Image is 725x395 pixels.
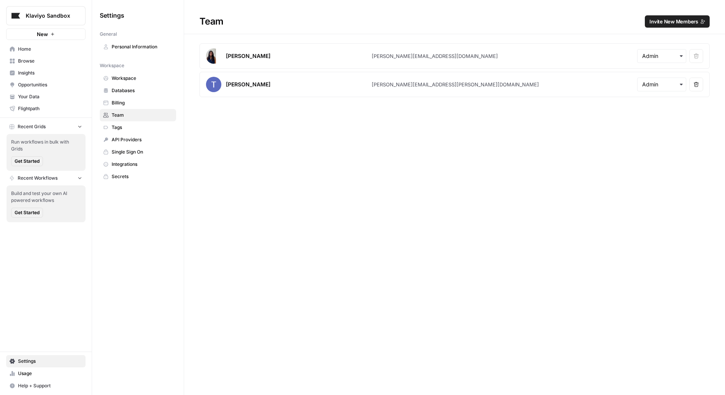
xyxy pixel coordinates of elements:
span: Home [18,46,82,53]
span: New [37,30,48,38]
div: [PERSON_NAME] [226,52,270,60]
span: Usage [18,370,82,377]
a: Databases [100,84,176,97]
a: Workspace [100,72,176,84]
a: Flightpath [6,102,86,115]
a: Integrations [100,158,176,170]
span: API Providers [112,136,173,143]
span: Get Started [15,209,40,216]
a: Opportunities [6,79,86,91]
span: Opportunities [18,81,82,88]
img: avatar [206,77,221,92]
span: Team [112,112,173,119]
span: Secrets [112,173,173,180]
button: Invite New Members [645,15,710,28]
button: Help + Support [6,380,86,392]
a: Insights [6,67,86,79]
span: Insights [18,69,82,76]
span: Invite New Members [649,18,698,25]
div: Team [184,15,725,28]
span: Build and test your own AI powered workflows [11,190,81,204]
a: Billing [100,97,176,109]
span: Get Started [15,158,40,165]
span: Workspace [100,62,124,69]
a: Team [100,109,176,121]
a: API Providers [100,134,176,146]
a: Settings [6,355,86,367]
button: Recent Grids [6,121,86,132]
div: [PERSON_NAME] [226,81,270,88]
div: [PERSON_NAME][EMAIL_ADDRESS][PERSON_NAME][DOMAIN_NAME] [372,81,539,88]
span: Recent Grids [18,123,46,130]
a: Personal Information [100,41,176,53]
span: Settings [100,11,124,20]
a: Usage [6,367,86,380]
span: Flightpath [18,105,82,112]
div: [PERSON_NAME][EMAIL_ADDRESS][DOMAIN_NAME] [372,52,498,60]
button: Get Started [11,156,43,166]
img: Klaviyo Sandbox Logo [9,9,23,23]
img: avatar [206,48,216,64]
span: Help + Support [18,382,82,389]
button: New [6,28,86,40]
span: General [100,31,117,38]
span: Recent Workflows [18,175,58,182]
span: Browse [18,58,82,64]
span: Billing [112,99,173,106]
a: Browse [6,55,86,67]
a: Secrets [100,170,176,183]
input: Admin [642,52,681,60]
span: Personal Information [112,43,173,50]
span: Run workflows in bulk with Grids [11,139,81,152]
a: Your Data [6,91,86,103]
span: Your Data [18,93,82,100]
button: Get Started [11,208,43,218]
span: Single Sign On [112,149,173,155]
span: Klaviyo Sandbox [26,12,72,20]
span: Tags [112,124,173,131]
span: Databases [112,87,173,94]
input: Admin [642,81,681,88]
a: Single Sign On [100,146,176,158]
span: Workspace [112,75,173,82]
button: Workspace: Klaviyo Sandbox [6,6,86,25]
button: Recent Workflows [6,172,86,184]
span: Settings [18,358,82,365]
a: Home [6,43,86,55]
a: Tags [100,121,176,134]
span: Integrations [112,161,173,168]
